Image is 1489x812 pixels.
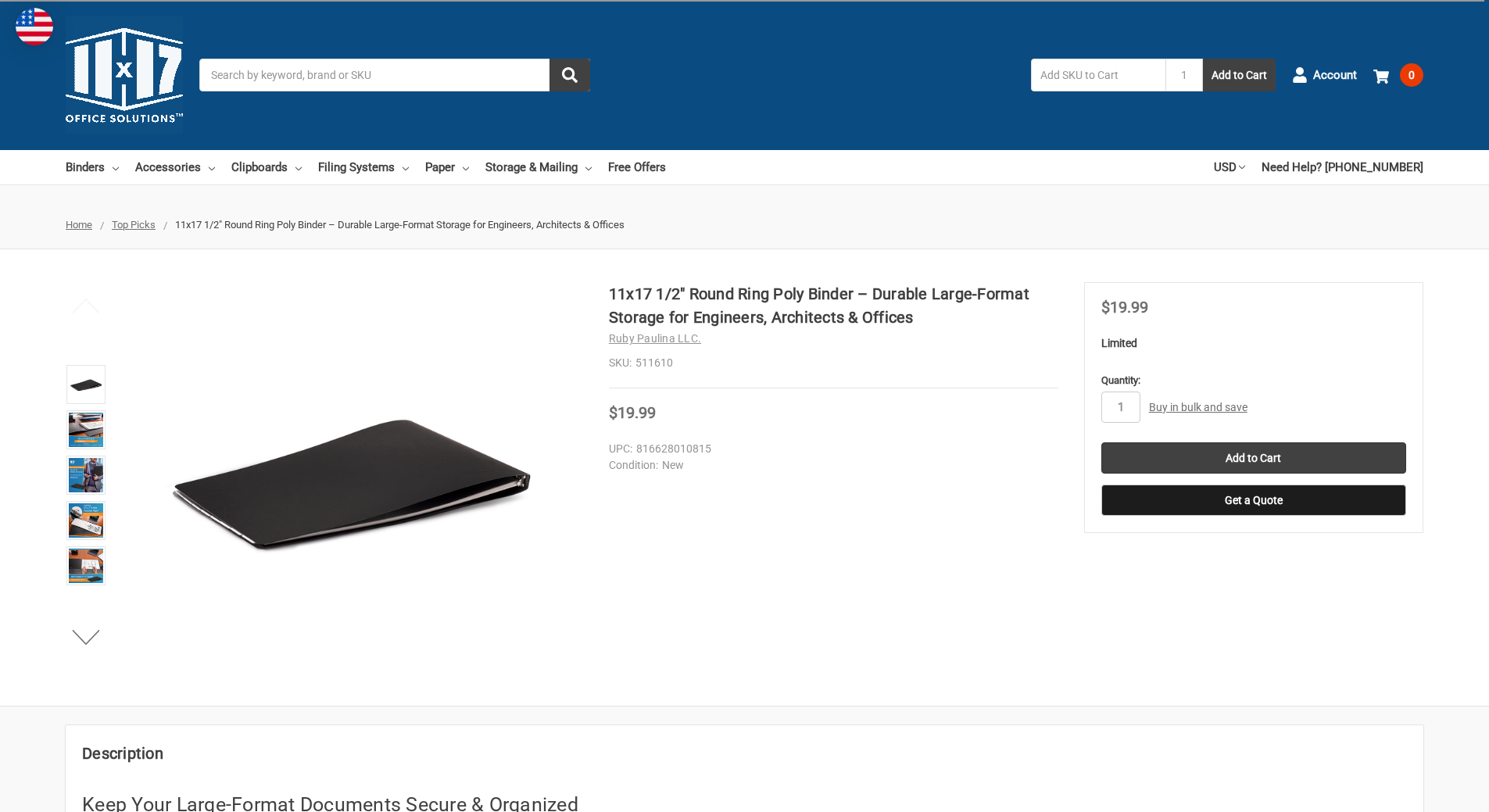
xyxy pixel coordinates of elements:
[1101,485,1406,516] button: Get a Quote
[112,219,156,231] a: Top Picks
[609,282,1058,329] h1: 11x17 1/2" Round Ring Poly Binder – Durable Large-Format Storage for Engineers, Architects & Offices
[69,503,103,538] img: 11x17 1/2" Round Ring Poly Binder – Durable Large-Format Storage for Engineers, Architects & Offices
[1292,55,1357,95] a: Account
[69,367,103,402] img: 11x17 1/2" Round Ring Poly Binder – Durable Large-Format Storage for Engineers, Architects & Offices
[1101,335,1406,352] p: Limited
[609,355,1058,371] dd: 511610
[69,549,103,583] img: 11x17 1/2" Round Ring Poly Binder – Durable Large-Format Storage for Engineers, Architects & Offices
[318,150,409,184] a: Filing Systems
[135,150,215,184] a: Accessories
[1101,373,1406,388] label: Quantity:
[63,290,110,321] button: Previous
[609,457,1051,474] dd: New
[69,413,103,447] img: 11x17 1/2" Round Ring Poly Binder – Durable Large-Format Storage for Engineers, Architects & Offices
[1262,150,1423,184] a: Need Help? [PHONE_NUMBER]
[66,150,119,184] a: Binders
[66,219,92,231] a: Home
[609,441,632,457] dt: UPC:
[1400,63,1423,87] span: 0
[609,332,701,345] a: Ruby Paulina LLC.
[82,742,1407,765] h2: Description
[1373,55,1423,95] a: 0
[425,150,469,184] a: Paper
[66,16,183,134] img: 11x17.com
[1031,59,1165,91] input: Add SKU to Cart
[1149,401,1247,413] a: Buy in bulk and save
[609,355,632,371] dt: SKU:
[608,150,666,184] a: Free Offers
[485,150,592,184] a: Storage & Mailing
[609,441,1051,457] dd: 816628010815
[156,282,546,673] img: 11x17 1/2" Round Ring Poly Binder – Durable Large-Format Storage for Engineers, Architects & Offices
[199,59,590,91] input: Search by keyword, brand or SKU
[609,403,656,422] span: $19.99
[1203,59,1276,91] button: Add to Cart
[1101,298,1148,317] span: $19.99
[63,621,110,653] button: Next
[1313,66,1357,84] span: Account
[69,458,103,492] img: 11x17 1/2" Round Ring Poly Binder – Durable Large-Format Storage for Engineers, Architects & Offices
[1101,442,1406,474] input: Add to Cart
[16,8,53,45] img: duty and tax information for United States
[609,457,658,474] dt: Condition:
[175,219,625,231] span: 11x17 1/2" Round Ring Poly Binder – Durable Large-Format Storage for Engineers, Architects & Offices
[1214,150,1245,184] a: USD
[231,150,302,184] a: Clipboards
